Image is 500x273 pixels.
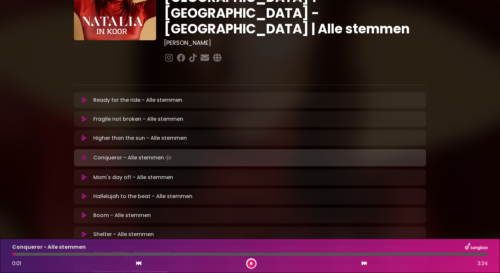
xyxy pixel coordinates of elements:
[12,243,86,251] p: Conqueror - Alle stemmen
[465,243,488,251] img: songbox-logo-white.png
[93,153,173,162] p: Conqueror - Alle stemmen
[93,134,187,142] p: Higher than the sun - Alle stemmen
[93,96,182,104] p: Ready for the ride - Alle stemmen
[93,211,151,219] p: Boom - Alle stemmen
[93,115,183,123] p: Fragile not broken - Alle stemmen
[164,39,426,46] h3: [PERSON_NAME]
[12,260,21,267] span: 0:01
[93,192,192,200] p: Hallelujah to the beat - Alle stemmen
[93,173,173,181] p: Mom's day off - Alle stemmen
[477,260,488,267] span: 3:34
[164,153,173,162] img: waveform4.gif
[93,230,154,238] p: Shelter - Alle stemmen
